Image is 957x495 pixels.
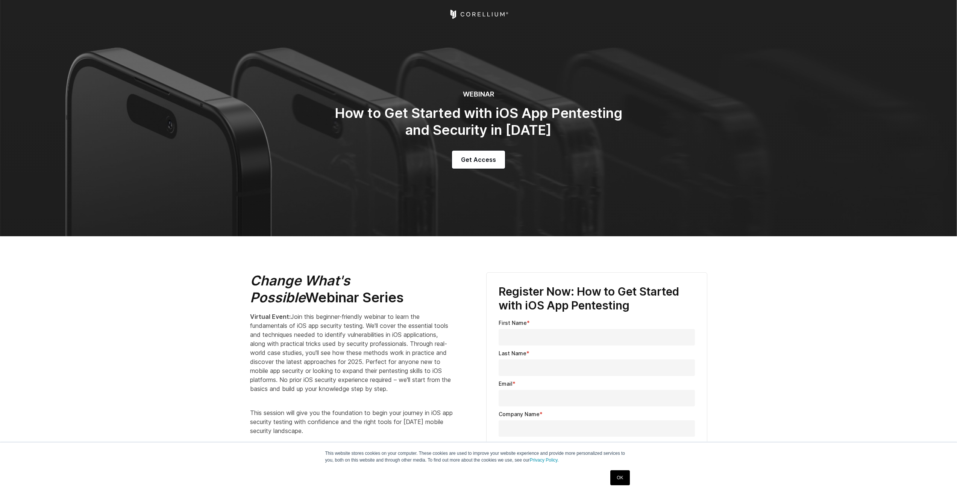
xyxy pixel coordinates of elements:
[325,450,632,463] p: This website stores cookies on your computer. These cookies are used to improve your website expe...
[499,441,539,448] span: Country/Region
[499,350,526,356] span: Last Name
[250,272,350,306] em: Change What's Possible
[449,10,508,19] a: Corellium Home
[328,90,629,99] h6: WEBINAR
[499,411,540,417] span: Company Name
[461,155,496,164] span: Get Access
[452,151,505,169] a: Get Access
[530,457,559,463] a: Privacy Policy.
[610,470,629,485] a: OK
[250,313,451,392] span: Join this beginner-friendly webinar to learn the fundamentals of iOS app security testing. We'll ...
[499,285,695,313] h3: Register Now: How to Get Started with iOS App Pentesting
[250,272,453,306] h2: Webinar Series
[499,380,513,387] span: Email
[328,105,629,139] h2: How to Get Started with iOS App Pentesting and Security in [DATE]
[499,320,527,326] span: First Name
[250,409,453,435] span: This session will give you the foundation to begin your journey in iOS app security testing with ...
[250,313,291,320] strong: Virtual Event:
